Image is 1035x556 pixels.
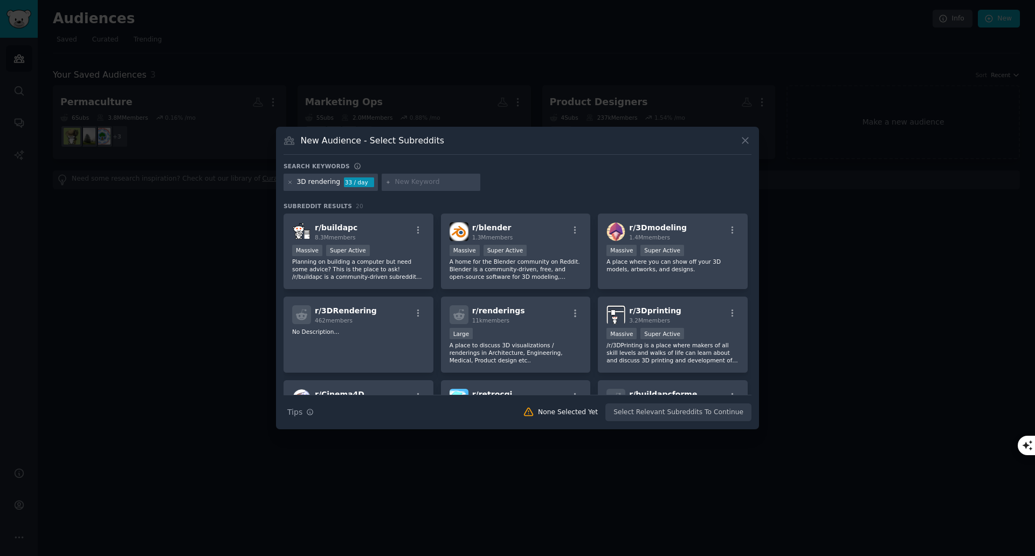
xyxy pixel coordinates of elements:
[292,258,425,280] p: Planning on building a computer but need some advice? This is the place to ask! /r/buildapc is a ...
[315,306,377,315] span: r/ 3DRendering
[292,389,311,408] img: Cinema4D
[450,222,468,241] img: blender
[284,162,350,170] h3: Search keywords
[292,222,311,241] img: buildapc
[606,222,625,241] img: 3Dmodeling
[326,245,370,256] div: Super Active
[450,258,582,280] p: A home for the Blender community on Reddit. Blender is a community-driven, free, and open-source ...
[640,245,684,256] div: Super Active
[344,177,374,187] div: 33 / day
[472,234,513,241] span: 1.3M members
[284,202,352,210] span: Subreddit Results
[450,341,582,364] p: A place to discuss 3D visualizations / renderings in Architecture, Engineering, Medical, Product ...
[606,328,637,339] div: Massive
[606,258,739,273] p: A place where you can show off your 3D models, artworks, and designs.
[315,390,364,399] span: r/ Cinema4D
[472,223,512,232] span: r/ blender
[356,203,363,209] span: 20
[606,305,625,324] img: 3Dprinting
[484,245,527,256] div: Super Active
[629,223,687,232] span: r/ 3Dmodeling
[606,245,637,256] div: Massive
[287,407,302,418] span: Tips
[472,390,513,399] span: r/ retrocgi
[640,328,684,339] div: Super Active
[629,390,697,399] span: r/ buildapcforme
[315,223,357,232] span: r/ buildapc
[472,317,509,324] span: 11k members
[315,234,356,241] span: 8.3M members
[538,408,598,417] div: None Selected Yet
[629,317,670,324] span: 3.2M members
[284,403,318,422] button: Tips
[292,245,322,256] div: Massive
[315,317,353,324] span: 462 members
[301,135,444,146] h3: New Audience - Select Subreddits
[629,306,681,315] span: r/ 3Dprinting
[450,389,468,408] img: retrocgi
[395,177,477,187] input: New Keyword
[450,328,473,339] div: Large
[292,328,425,335] p: No Description...
[450,245,480,256] div: Massive
[606,341,739,364] p: /r/3DPrinting is a place where makers of all skill levels and walks of life can learn about and d...
[629,234,670,241] span: 1.4M members
[472,306,525,315] span: r/ renderings
[297,177,340,187] div: 3D rendering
